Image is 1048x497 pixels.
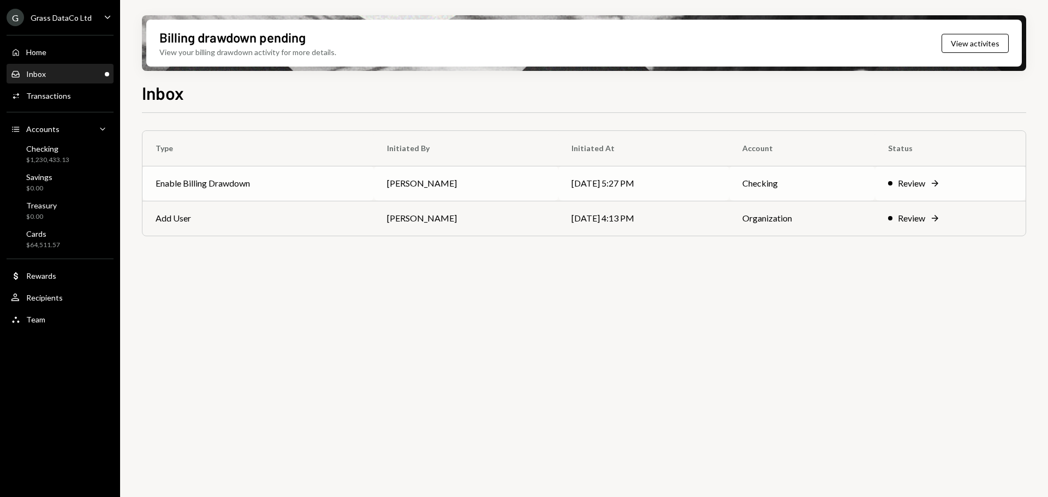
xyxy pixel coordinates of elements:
a: Home [7,42,114,62]
a: Recipients [7,288,114,307]
th: Status [875,131,1026,166]
td: [DATE] 5:27 PM [558,166,729,201]
th: Account [729,131,875,166]
div: Treasury [26,201,57,210]
div: Billing drawdown pending [159,28,306,46]
a: Transactions [7,86,114,105]
div: Cards [26,229,60,238]
div: Review [898,212,925,225]
div: $1,230,433.13 [26,155,69,165]
div: Transactions [26,91,71,100]
th: Initiated By [374,131,558,166]
div: G [7,9,24,26]
td: Checking [729,166,875,201]
a: Rewards [7,266,114,285]
td: Enable Billing Drawdown [142,166,374,201]
th: Type [142,131,374,166]
div: Recipients [26,293,63,302]
div: View your billing drawdown activity for more details. [159,46,336,58]
td: [DATE] 4:13 PM [558,201,729,236]
a: Treasury$0.00 [7,197,114,224]
div: $64,511.57 [26,241,60,250]
h1: Inbox [142,82,184,104]
div: Inbox [26,69,46,79]
a: Accounts [7,119,114,139]
th: Initiated At [558,131,729,166]
a: Checking$1,230,433.13 [7,141,114,167]
div: Grass DataCo Ltd [31,13,92,22]
div: Accounts [26,124,59,134]
div: $0.00 [26,212,57,221]
td: Organization [729,201,875,236]
td: Add User [142,201,374,236]
div: Home [26,47,46,57]
a: Savings$0.00 [7,169,114,195]
button: View activites [942,34,1009,53]
div: $0.00 [26,184,52,193]
td: [PERSON_NAME] [374,201,558,236]
td: [PERSON_NAME] [374,166,558,201]
div: Rewards [26,271,56,280]
div: Checking [26,144,69,153]
div: Savings [26,172,52,182]
a: Team [7,309,114,329]
a: Cards$64,511.57 [7,226,114,252]
div: Review [898,177,925,190]
div: Team [26,315,45,324]
a: Inbox [7,64,114,83]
